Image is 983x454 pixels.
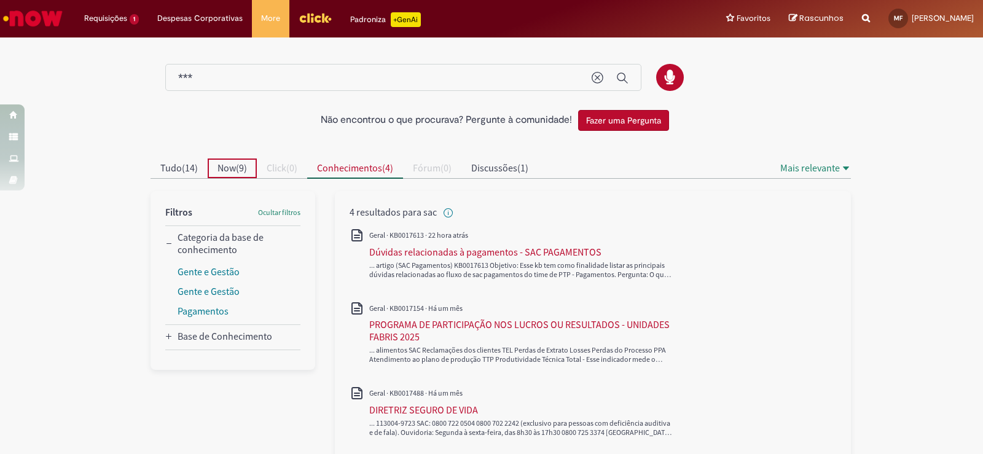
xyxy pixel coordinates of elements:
img: ServiceNow [1,6,65,31]
p: +GenAi [391,12,421,27]
span: Favoritos [737,12,770,25]
span: Despesas Corporativas [157,12,243,25]
span: 1 [130,14,139,25]
span: Rascunhos [799,12,844,24]
img: click_logo_yellow_360x200.png [299,9,332,27]
span: [PERSON_NAME] [912,13,974,23]
div: Padroniza [350,12,421,27]
span: MF [894,14,903,22]
span: More [261,12,280,25]
span: Requisições [84,12,127,25]
h2: Não encontrou o que procurava? Pergunte à comunidade! [321,115,572,126]
a: Rascunhos [789,13,844,25]
button: Fazer uma Pergunta [578,110,669,131]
